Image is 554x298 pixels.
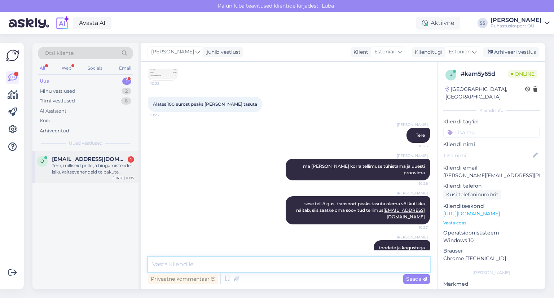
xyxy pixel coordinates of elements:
span: Online [508,70,537,78]
div: Web [60,63,73,73]
div: Arhiveeritud [40,127,69,135]
p: Kliendi tag'id [443,118,540,126]
div: 1 [128,156,134,163]
span: ounapkarin74@gmail.com [52,156,127,162]
p: Operatsioonisüsteem [443,229,540,237]
div: Kliendi info [443,107,540,114]
a: [PERSON_NAME]Puhastusimport OÜ [491,17,550,29]
span: k [449,72,453,78]
input: Lisa tag [443,127,540,138]
div: AI Assistent [40,108,66,115]
div: 1 [122,78,131,85]
span: Saada [406,276,427,282]
span: o [40,158,44,164]
div: Email [118,63,133,73]
div: 6 [121,97,131,105]
div: 2 [122,88,131,95]
span: sese teil õigus, transport peaks tasuta olema või kui ikka näitab, siis saatke oma soovitud tellimus [296,201,426,219]
div: [PERSON_NAME] [491,17,542,23]
div: Arhiveeri vestlus [483,47,539,57]
span: [PERSON_NAME] [397,235,428,240]
span: Luba [320,3,336,9]
div: Uus [40,78,49,85]
span: toodete ja kogustega [379,245,425,250]
div: # kam5y65d [461,70,508,78]
span: Estonian [374,48,396,56]
span: 10:26 [401,181,428,186]
span: Uued vestlused [69,140,102,146]
div: Minu vestlused [40,88,75,95]
div: Küsi telefoninumbrit [443,190,501,200]
p: Klienditeekond [443,202,540,210]
div: Privaatne kommentaar [148,274,218,284]
span: 10:27 [401,225,428,230]
div: Tiimi vestlused [40,97,75,105]
div: Kõik [40,117,50,124]
a: Avasta AI [73,17,111,29]
div: SS [478,18,488,28]
span: [PERSON_NAME] [397,122,428,127]
span: Alates 100 eurost peaks [PERSON_NAME] tasuta [153,101,257,107]
div: Aktiivne [416,17,460,30]
div: [PERSON_NAME] [443,269,540,276]
span: 10:23 [150,112,177,118]
div: Klienditugi [412,48,443,56]
div: Tere, milliseid prille ja hingamisteede isikukaitsevahendeid te pakute happeliste ainetega töötam... [52,162,134,175]
div: Klient [351,48,368,56]
img: explore-ai [55,16,70,31]
span: [PERSON_NAME] [397,190,428,196]
span: 10:22 [150,81,177,86]
p: Kliendi nimi [443,141,540,148]
div: juhib vestlust [204,48,241,56]
img: Askly Logo [6,49,19,62]
p: Vaata edasi ... [443,220,540,226]
p: Märkmed [443,280,540,288]
span: ma [PERSON_NAME] korra tellimuse tühistama ja uuesti proovima [303,163,426,175]
p: [PERSON_NAME][EMAIL_ADDRESS][PERSON_NAME][DOMAIN_NAME] [443,172,540,179]
span: Estonian [449,48,471,56]
p: Windows 10 [443,237,540,244]
div: [GEOGRAPHIC_DATA], [GEOGRAPHIC_DATA] [445,86,525,101]
a: [EMAIL_ADDRESS][DOMAIN_NAME] [383,207,425,219]
p: Chrome [TECHNICAL_ID] [443,255,540,262]
span: [PERSON_NAME] [397,153,428,158]
div: [DATE] 10:15 [113,175,134,181]
div: All [38,63,47,73]
div: Puhastusimport OÜ [491,23,542,29]
span: [PERSON_NAME] [151,48,194,56]
span: Otsi kliente [45,49,74,57]
div: Socials [86,63,104,73]
p: Kliendi telefon [443,182,540,190]
span: 10:26 [401,143,428,149]
a: [URL][DOMAIN_NAME] [443,210,500,217]
p: Brauser [443,247,540,255]
span: Tere [416,132,425,138]
input: Lisa nimi [444,152,531,159]
p: Kliendi email [443,164,540,172]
